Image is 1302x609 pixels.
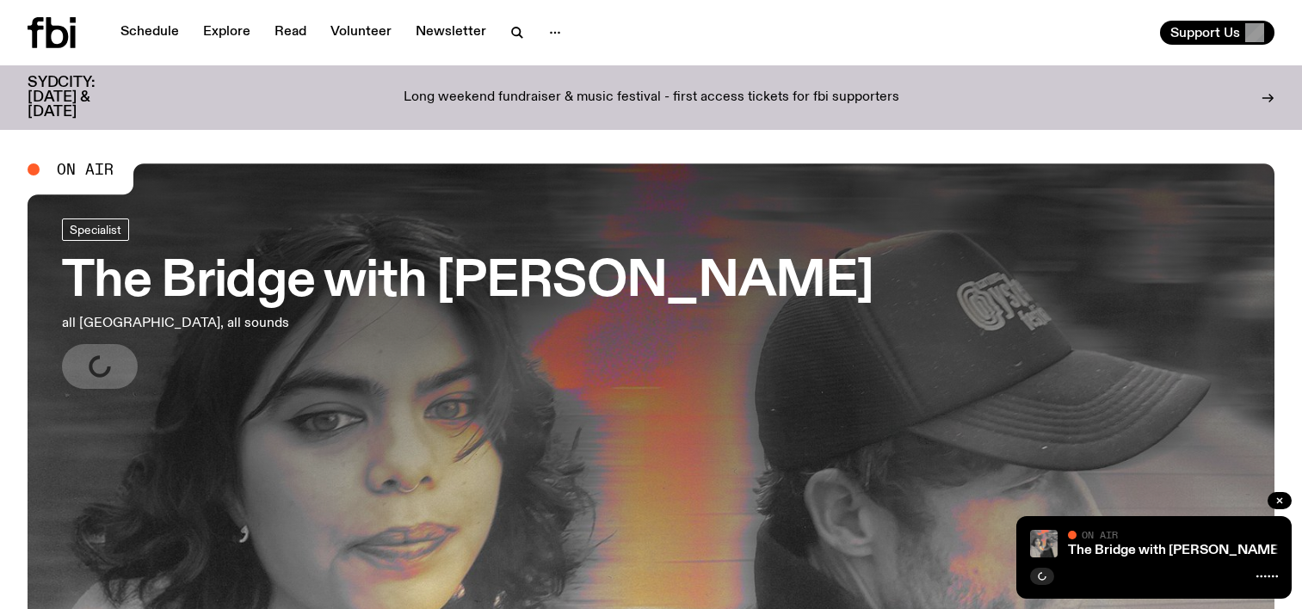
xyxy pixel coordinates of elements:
span: On Air [1082,529,1118,540]
h3: The Bridge with [PERSON_NAME] [62,258,873,306]
a: Newsletter [405,21,497,45]
span: Specialist [70,223,121,236]
p: all [GEOGRAPHIC_DATA], all sounds [62,313,503,334]
span: Support Us [1170,25,1240,40]
p: Long weekend fundraiser & music festival - first access tickets for fbi supporters [404,90,899,106]
a: Read [264,21,317,45]
a: The Bridge with [PERSON_NAME] [1068,544,1283,557]
h3: SYDCITY: [DATE] & [DATE] [28,76,138,120]
span: On Air [57,162,114,177]
a: Explore [193,21,261,45]
a: The Bridge with [PERSON_NAME]all [GEOGRAPHIC_DATA], all sounds [62,218,873,389]
button: Support Us [1160,21,1274,45]
a: Volunteer [320,21,402,45]
a: Schedule [110,21,189,45]
a: Specialist [62,218,129,241]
